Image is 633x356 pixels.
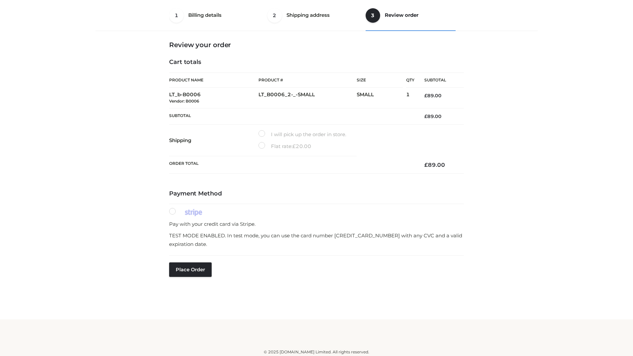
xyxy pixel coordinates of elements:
bdi: 20.00 [292,143,311,149]
th: Product # [258,73,357,88]
span: £ [424,113,427,119]
small: Vendor: B0006 [169,99,199,104]
span: £ [424,162,428,168]
label: Flat rate: [258,142,311,151]
th: Size [357,73,403,88]
h4: Cart totals [169,59,464,66]
td: SMALL [357,88,406,108]
h3: Review your order [169,41,464,49]
button: Place order [169,262,212,277]
h4: Payment Method [169,190,464,197]
th: Subtotal [414,73,464,88]
th: Product Name [169,73,258,88]
th: Shipping [169,125,258,156]
p: TEST MODE ENABLED. In test mode, you can use the card number [CREDIT_CARD_NUMBER] with any CVC an... [169,231,464,248]
td: LT_b-B0006 [169,88,258,108]
label: I will pick up the order in store. [258,130,346,139]
span: £ [424,93,427,99]
td: LT_B0006_2-_-SMALL [258,88,357,108]
th: Subtotal [169,108,414,124]
th: Order Total [169,156,414,174]
th: Qty [406,73,414,88]
div: © 2025 [DOMAIN_NAME] Limited. All rights reserved. [98,349,535,355]
bdi: 89.00 [424,93,441,99]
span: £ [292,143,296,149]
p: Pay with your credit card via Stripe. [169,220,464,228]
bdi: 89.00 [424,113,441,119]
bdi: 89.00 [424,162,445,168]
td: 1 [406,88,414,108]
